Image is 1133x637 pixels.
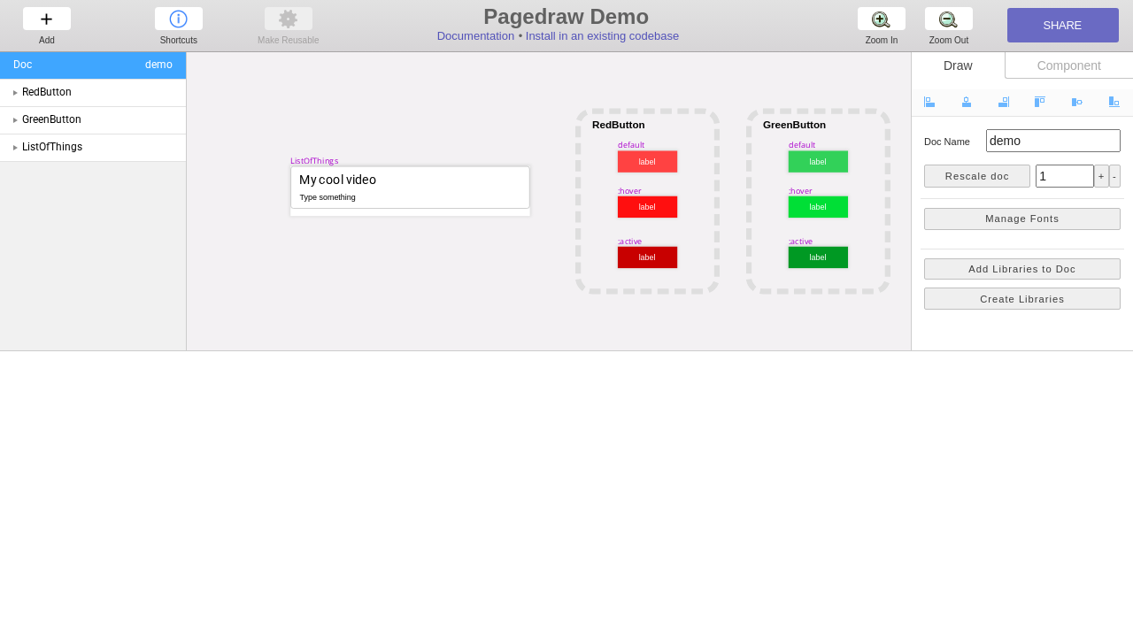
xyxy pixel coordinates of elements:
button: Create Libraries [924,288,1121,310]
div: Make Reusable [244,35,333,45]
button: Rescale doc [924,165,1030,188]
div: Pagedraw Demo [437,4,696,29]
div: • [519,29,523,42]
div: default [789,140,816,150]
div: :hover [618,185,642,196]
img: icons2%20copy%204.png [169,10,188,28]
div: default [618,140,645,150]
a: Install in an existing codebase [526,29,679,42]
button: + [1094,165,1108,188]
img: simple-gear.png [279,10,297,28]
span: GreenButton [22,112,169,127]
div: Draw [912,52,1005,79]
div: Add [13,35,81,45]
div: Shortcuts [145,35,212,45]
h5: Doc name [924,136,986,147]
span: RedButton [22,85,169,100]
button: - [1109,165,1121,188]
img: zoom-minus.png [939,10,958,28]
div: ListOfThings [290,155,338,165]
div: SHARE [1044,19,1083,32]
button: Add Libraries to Doc [924,258,1121,280]
div: Doc [13,58,32,73]
img: baseline-add-24px.svg [37,10,56,28]
div: demo [145,58,173,73]
div: Component [1005,52,1133,79]
div: Zoom In [848,35,915,45]
div: :hover [789,185,813,196]
div: Zoom Out [915,35,983,45]
span: ListOfThings [22,140,169,155]
div: :active [618,235,643,246]
img: zoom-plus.png [872,10,890,28]
button: Manage Fonts [924,208,1121,230]
a: Documentation [437,29,515,42]
div: :active [789,235,813,246]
